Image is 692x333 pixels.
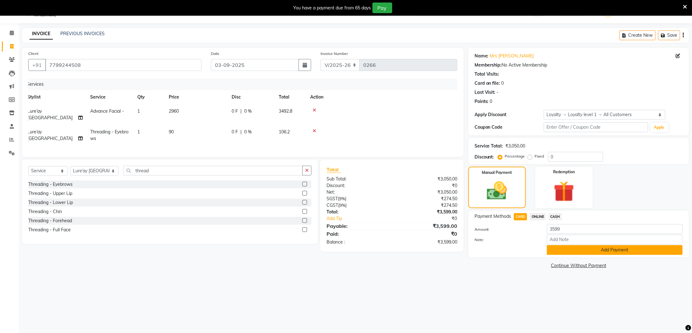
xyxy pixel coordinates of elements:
[232,129,238,135] span: 0 F
[28,199,73,206] div: Threading - Lower Lip
[392,239,462,245] div: ₹3,599.00
[90,129,129,141] span: Threading - Eyebrows
[502,80,504,87] div: 0
[535,153,544,159] label: Fixed
[244,129,252,135] span: 0 %
[392,196,462,202] div: ₹274.50
[505,153,525,159] label: Percentage
[475,62,502,68] div: Membership:
[322,239,392,245] div: Balance :
[475,62,683,68] div: No Active Membership
[475,53,489,59] div: Name:
[169,129,174,135] span: 90
[322,209,392,215] div: Total:
[228,90,275,104] th: Disc
[244,108,252,115] span: 0 %
[392,189,462,196] div: ₹3,050.00
[240,129,242,135] span: |
[530,213,546,220] span: ONLINE
[169,108,179,114] span: 2960
[475,213,511,220] span: Payment Methods
[658,30,680,40] button: Save
[28,59,46,71] button: +91
[28,51,38,56] label: Client
[475,111,544,118] div: Apply Discount
[547,245,683,255] button: Add Payment
[475,98,489,105] div: Points:
[232,108,238,115] span: 0 F
[327,196,338,201] span: SGST
[506,143,525,149] div: ₹3,050.00
[470,237,542,243] label: Note:
[60,31,105,36] a: PREVIOUS INVOICES
[24,78,457,90] div: Services
[86,90,134,104] th: Service
[327,202,338,208] span: CGST
[392,176,462,182] div: ₹3,050.00
[475,71,499,78] div: Total Visits:
[321,51,348,56] label: Invoice Number
[134,90,165,104] th: Qty
[497,89,499,96] div: -
[90,108,124,114] span: Advance Facial -
[514,213,527,220] span: CARD
[211,51,219,56] label: Date
[544,122,648,132] input: Enter Offer / Coupon Code
[279,129,290,135] span: 106.2
[553,169,575,175] label: Redemption
[322,182,392,189] div: Discount:
[475,124,544,131] div: Coupon Code
[137,108,140,114] span: 1
[475,154,494,160] div: Discount:
[322,215,404,222] a: Add Tip
[372,3,392,13] button: Pay
[547,224,683,234] input: Amount
[470,262,688,269] a: Continue Without Payment
[306,90,453,104] th: Action
[548,213,562,220] span: CASH
[404,215,462,222] div: ₹0
[490,98,492,105] div: 0
[547,179,581,204] img: _gift.svg
[322,196,392,202] div: ( )
[24,90,86,104] th: Stylist
[294,5,371,11] div: You have a payment due from 65 days
[475,80,500,87] div: Card on file:
[28,227,71,233] div: Threading - Full Face
[240,108,242,115] span: |
[392,202,462,209] div: ₹274.50
[482,170,512,175] label: Manual Payment
[322,176,392,182] div: Sub Total:
[123,166,303,175] input: Search or Scan
[392,182,462,189] div: ₹0
[279,108,292,114] span: 3492.8
[339,203,345,208] span: 9%
[322,202,392,209] div: ( )
[475,143,503,149] div: Service Total:
[327,166,341,173] span: Total
[28,181,73,188] div: Threading - Eyebrows
[165,90,228,104] th: Price
[322,222,392,230] div: Payable:
[275,90,306,104] th: Total
[619,30,656,40] button: Create New
[339,196,345,201] span: 9%
[651,123,668,132] button: Apply
[547,235,683,244] input: Add Note
[322,230,392,238] div: Paid:
[392,222,462,230] div: ₹3,599.00
[28,208,62,215] div: Threading - Chin
[137,129,140,135] span: 1
[28,218,72,224] div: Threading - Forehead
[45,59,201,71] input: Search by Name/Mobile/Email/Code
[470,227,542,232] label: Amount:
[392,230,462,238] div: ₹0
[28,190,72,197] div: Threading - Upper Lip
[30,28,53,40] a: INVOICE
[322,189,392,196] div: Net:
[481,179,513,202] img: _cash.svg
[490,53,534,59] a: Mrs [PERSON_NAME]
[475,89,496,96] div: Last Visit:
[392,209,462,215] div: ₹3,599.00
